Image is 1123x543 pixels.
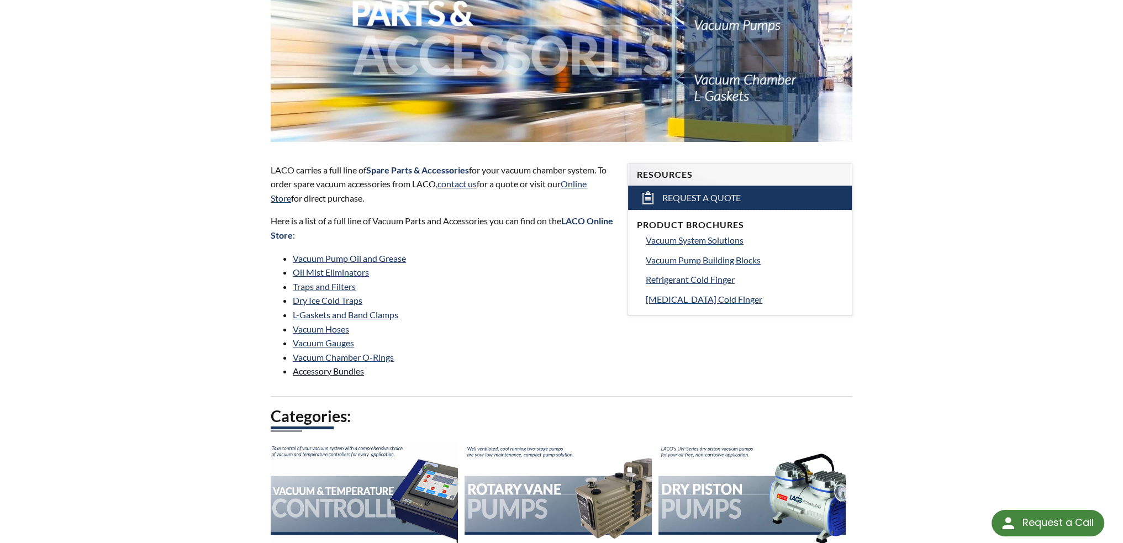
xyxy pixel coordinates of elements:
[271,214,614,242] p: Here is a list of a full line of Vacuum Parts and Accessories you can find on the :
[1022,510,1093,535] div: Request a Call
[999,514,1017,532] img: round button
[646,235,744,245] span: Vacuum System Solutions
[293,352,394,362] a: Vacuum Chamber O-Rings
[293,366,364,376] a: Accessory Bundles
[293,338,354,348] a: Vacuum Gauges
[293,267,369,277] a: Oil Mist Eliminators
[646,253,843,267] a: Vacuum Pump Building Blocks
[646,294,762,304] span: [MEDICAL_DATA] Cold Finger
[662,192,741,204] span: Request a Quote
[366,165,469,175] strong: Spare Parts & Accessories
[628,186,852,210] a: Request a Quote
[293,309,398,320] a: L-Gaskets and Band Clamps
[271,178,587,203] a: Online Store
[646,233,843,247] a: Vacuum System Solutions
[646,274,735,284] span: Refrigerant Cold Finger
[271,406,852,426] h2: Categories:
[293,295,362,305] a: Dry Ice Cold Traps
[271,163,614,205] p: LACO carries a full line of for your vacuum chamber system. To order spare vacuum accessories fro...
[992,510,1104,536] div: Request a Call
[437,178,477,189] a: contact us
[637,169,843,181] h4: Resources
[293,324,349,334] a: Vacuum Hoses
[293,281,356,292] a: Traps and Filters
[637,219,843,231] h4: Product Brochures
[646,272,843,287] a: Refrigerant Cold Finger
[646,255,761,265] span: Vacuum Pump Building Blocks
[293,253,406,263] a: Vacuum Pump Oil and Grease
[646,292,843,307] a: [MEDICAL_DATA] Cold Finger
